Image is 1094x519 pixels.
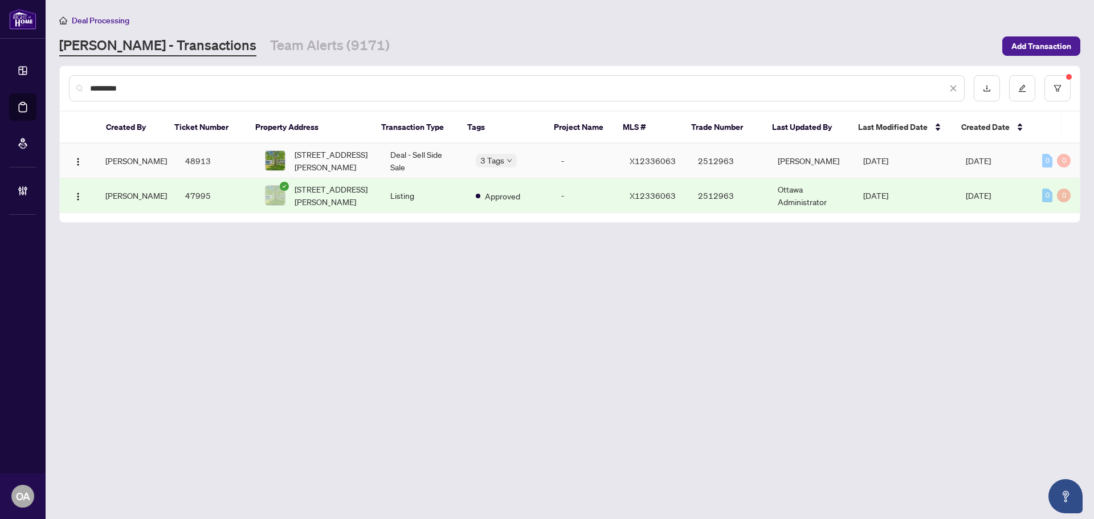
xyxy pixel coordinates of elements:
td: 47995 [176,178,256,213]
th: Ticket Number [165,112,246,144]
td: - [552,178,621,213]
td: 2512963 [689,178,769,213]
th: Created By [97,112,166,144]
th: Last Modified Date [849,112,952,144]
button: Logo [69,186,87,205]
a: [PERSON_NAME] - Transactions [59,36,256,56]
span: [DATE] [966,156,991,166]
span: filter [1054,84,1062,92]
td: Deal - Sell Side Sale [381,144,467,178]
div: 0 [1057,189,1071,202]
div: 0 [1042,189,1052,202]
span: [DATE] [863,190,888,201]
th: Transaction Type [372,112,458,144]
button: Logo [69,152,87,170]
span: home [59,17,67,24]
button: download [974,75,1000,101]
div: 0 [1042,154,1052,167]
img: logo [9,9,36,30]
button: Add Transaction [1002,36,1080,56]
button: filter [1044,75,1071,101]
th: Project Name [545,112,614,144]
span: [PERSON_NAME] [105,156,167,166]
span: 3 Tags [480,154,504,167]
span: Add Transaction [1011,37,1071,55]
button: Open asap [1048,479,1083,513]
div: 0 [1057,154,1071,167]
button: edit [1009,75,1035,101]
span: Deal Processing [72,15,129,26]
span: edit [1018,84,1026,92]
span: down [507,158,512,164]
td: 2512963 [689,144,769,178]
th: Property Address [246,112,373,144]
img: Logo [74,157,83,166]
th: Trade Number [682,112,762,144]
th: Created Date [952,112,1032,144]
span: Approved [485,190,520,202]
span: Last Modified Date [858,121,928,133]
img: Logo [74,192,83,201]
td: 48913 [176,144,256,178]
span: [STREET_ADDRESS][PERSON_NAME] [295,183,372,208]
span: [STREET_ADDRESS][PERSON_NAME] [295,148,372,173]
td: - [552,144,621,178]
span: OA [16,488,30,504]
span: X12336063 [630,190,676,201]
span: check-circle [280,182,289,191]
th: Tags [458,112,544,144]
span: download [983,84,991,92]
span: [PERSON_NAME] [105,190,167,201]
img: thumbnail-img [266,186,285,205]
span: [DATE] [863,156,888,166]
img: thumbnail-img [266,151,285,170]
td: Listing [381,178,467,213]
span: close [949,84,957,92]
td: Ottawa Administrator [769,178,854,213]
span: X12336063 [630,156,676,166]
th: MLS # [614,112,683,144]
a: Team Alerts (9171) [270,36,390,56]
td: [PERSON_NAME] [769,144,854,178]
th: Last Updated By [763,112,849,144]
span: Created Date [961,121,1010,133]
span: [DATE] [966,190,991,201]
